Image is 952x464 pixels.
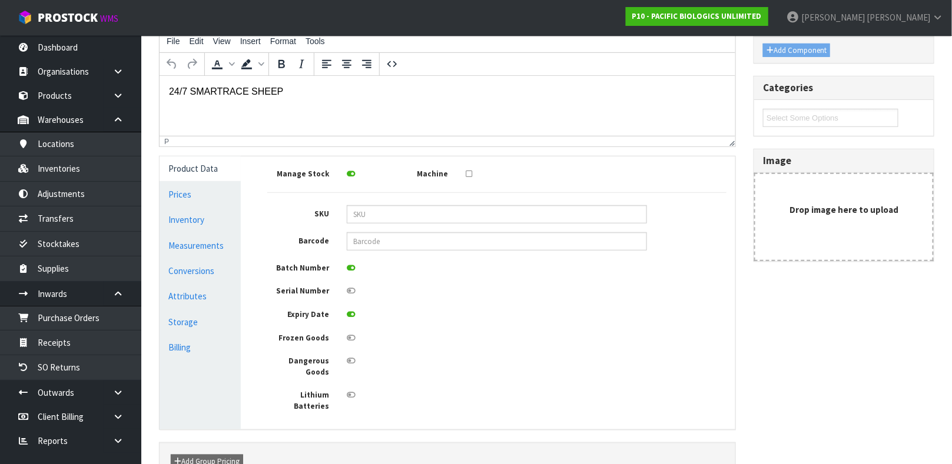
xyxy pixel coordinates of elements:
a: Storage [160,310,241,334]
div: Text color [207,54,237,74]
span: [PERSON_NAME] [801,12,865,23]
label: Lithium Batteries [258,386,338,412]
span: Edit [190,36,204,46]
h3: Image [763,155,925,166]
button: Undo [162,54,182,74]
a: Conversions [160,259,241,283]
div: Background color [237,54,266,74]
a: Measurements [160,233,241,258]
iframe: Rich Text Area. Press ALT-0 for help. [160,76,735,136]
button: Redo [182,54,202,74]
button: Add Component [763,44,830,58]
small: WMS [100,13,118,24]
span: [PERSON_NAME] [867,12,930,23]
a: P10 - PACIFIC BIOLOGICS UNLIMITED [626,7,768,26]
label: Dangerous Goods [258,352,338,378]
label: Machine [378,165,457,180]
input: Barcode [347,232,647,251]
strong: Drop image here to upload [790,204,898,215]
a: Attributes [160,284,241,308]
label: SKU [258,205,338,220]
label: Barcode [258,232,338,247]
button: Align right [357,54,377,74]
label: Manage Stock [258,165,338,180]
button: Align left [317,54,337,74]
span: Format [270,36,296,46]
button: Italic [291,54,311,74]
label: Frozen Goods [258,329,338,344]
span: View [213,36,231,46]
div: p [164,138,169,146]
a: Product Data [160,156,241,181]
span: ProStock [38,10,98,25]
button: Bold [271,54,291,74]
a: Inventory [160,208,241,232]
a: Prices [160,182,241,206]
input: SKU [347,205,647,223]
img: cube-alt.png [18,10,32,25]
span: File [167,36,180,46]
button: Source code [382,54,402,74]
a: Billing [160,335,241,359]
div: Resize [726,136,736,146]
label: Serial Number [258,282,338,297]
strong: P10 - PACIFIC BIOLOGICS UNLIMITED [632,11,762,21]
label: Expiry Date [258,306,338,321]
span: Tools [306,36,325,46]
h3: Categories [763,82,925,94]
label: Batch Number [258,259,338,274]
span: Insert [240,36,261,46]
button: Align center [337,54,357,74]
